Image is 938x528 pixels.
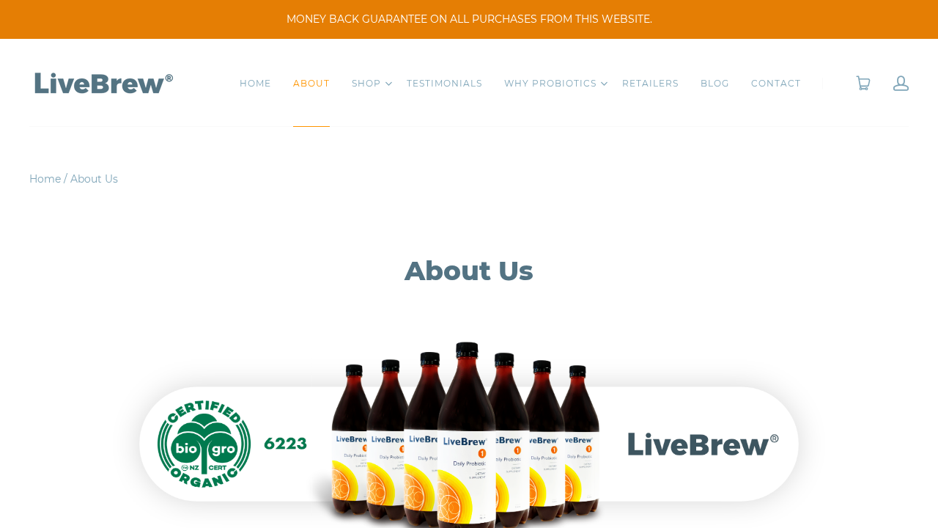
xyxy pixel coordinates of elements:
a: SHOP [352,76,381,91]
a: TESTIMONIALS [407,76,482,91]
a: CONTACT [751,76,801,91]
a: ABOUT [293,76,330,91]
h1: About Us [90,254,849,287]
span: About Us [70,172,118,186]
a: RETAILERS [622,76,679,91]
img: LiveBrew [29,70,176,95]
span: MONEY BACK GUARANTEE ON ALL PURCHASES FROM THIS WEBSITE. [22,12,916,27]
a: WHY PROBIOTICS [504,76,597,91]
a: BLOG [701,76,729,91]
a: Home [29,172,61,186]
a: HOME [240,76,271,91]
span: / [64,172,67,186]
